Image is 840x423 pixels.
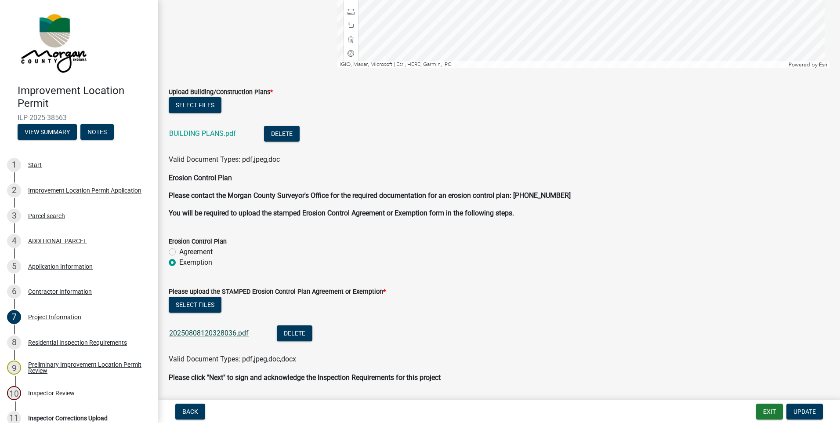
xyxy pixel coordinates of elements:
[7,234,21,248] div: 4
[786,404,823,419] button: Update
[169,355,296,363] span: Valid Document Types: pdf,jpeg,doc,docx
[28,288,92,295] div: Contractor Information
[18,129,77,136] wm-modal-confirm: Summary
[18,9,88,75] img: Morgan County, Indiana
[18,124,77,140] button: View Summary
[28,162,42,168] div: Start
[277,330,312,338] wm-modal-confirm: Delete Document
[337,61,787,68] div: IGIO, Maxar, Microsoft | Esri, HERE, Garmin, iPC
[7,335,21,350] div: 8
[7,310,21,324] div: 7
[277,325,312,341] button: Delete
[18,84,151,110] h4: Improvement Location Permit
[7,284,21,299] div: 6
[7,386,21,400] div: 10
[28,361,144,374] div: Preliminary Improvement Location Permit Review
[169,155,280,164] span: Valid Document Types: pdf,jpeg,doc
[819,62,827,68] a: Esri
[264,130,300,139] wm-modal-confirm: Delete Document
[169,329,249,337] a: 20250808120328036.pdf
[175,404,205,419] button: Back
[169,289,386,295] label: Please upload the STAMPED Erosion Control Plan Agreement or Exemption
[7,183,21,197] div: 2
[80,124,114,140] button: Notes
[18,113,141,122] span: ILP-2025-38563
[169,89,273,95] label: Upload Building/Construction Plans
[169,239,227,245] label: Erosion Control Plan
[28,314,81,320] div: Project Information
[169,174,232,182] strong: Erosion Control Plan
[28,213,65,219] div: Parcel search
[169,297,221,313] button: Select files
[7,361,21,375] div: 9
[28,187,141,193] div: Improvement Location Permit Application
[169,209,514,217] strong: You will be required to upload the stamped Erosion Control Agreement or Exemption form in the fol...
[28,390,75,396] div: Inspector Review
[169,373,441,382] strong: Please click "Next" to sign and acknowledge the Inspection Requirements for this project
[28,238,87,244] div: ADDITIONAL PARCEL
[179,247,213,257] label: Agreement
[28,415,108,421] div: Inspector Corrections Upload
[182,408,198,415] span: Back
[264,126,300,142] button: Delete
[28,339,127,346] div: Residential Inspection Requirements
[169,129,236,138] a: BUILDING PLANS.pdf
[7,209,21,223] div: 3
[169,191,571,200] strong: Please contact the Morgan County Surveyor's Office for the required documentation for an erosion ...
[793,408,816,415] span: Update
[7,158,21,172] div: 1
[179,257,212,268] label: Exemption
[28,263,93,270] div: Application Information
[756,404,783,419] button: Exit
[786,61,829,68] div: Powered by
[80,129,114,136] wm-modal-confirm: Notes
[7,259,21,273] div: 5
[169,97,221,113] button: Select files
